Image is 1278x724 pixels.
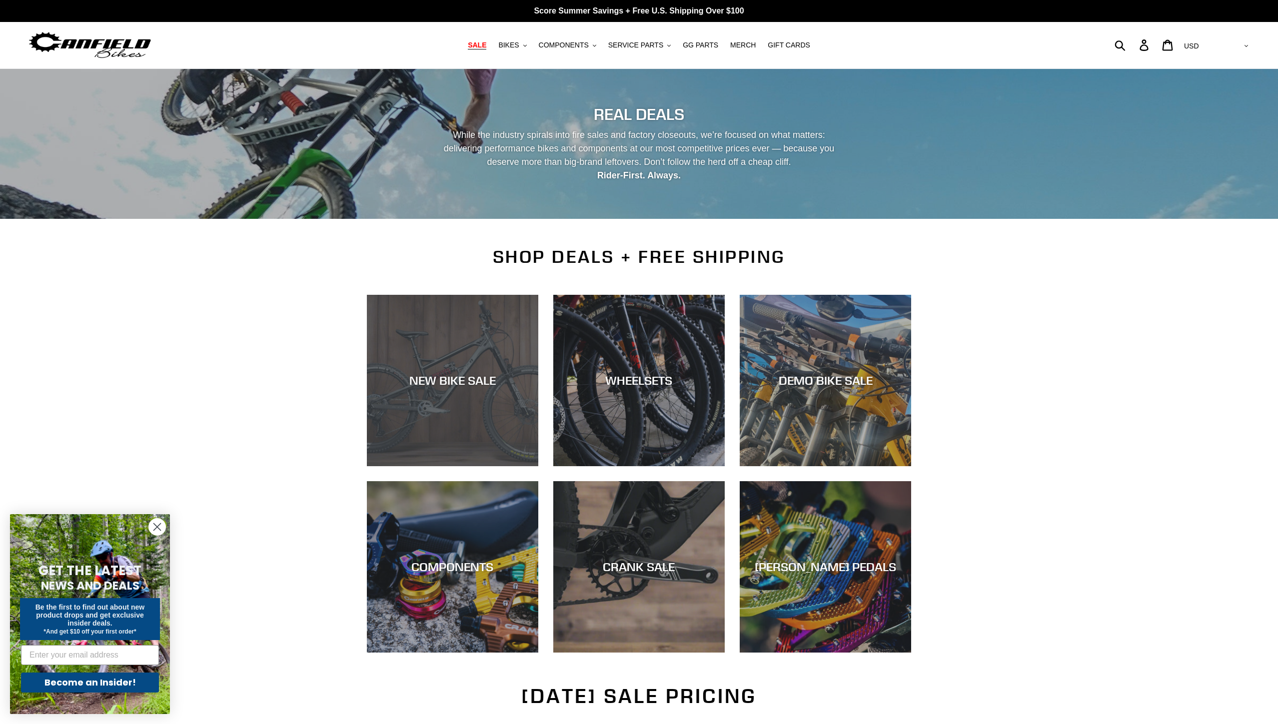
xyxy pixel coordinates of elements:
[435,128,844,182] p: While the industry spirals into fire sales and factory closeouts, we’re focused on what matters: ...
[553,560,725,574] div: CRANK SALE
[43,628,136,635] span: *And get $10 off your first order*
[608,41,663,49] span: SERVICE PARTS
[763,38,815,52] a: GIFT CARDS
[367,246,912,267] h2: SHOP DEALS + FREE SHIPPING
[367,295,538,466] a: NEW BIKE SALE
[768,41,810,49] span: GIFT CARDS
[725,38,761,52] a: MERCH
[38,562,141,580] span: GET THE LATEST
[367,105,912,124] h2: REAL DEALS
[367,684,912,708] h2: [DATE] SALE PRICING
[41,578,139,594] span: NEWS AND DEALS
[148,518,166,536] button: Close dialog
[597,170,681,180] strong: Rider-First. Always.
[21,645,159,665] input: Enter your email address
[367,481,538,653] a: COMPONENTS
[35,603,145,627] span: Be the first to find out about new product drops and get exclusive insider deals.
[21,673,159,693] button: Become an Insider!
[603,38,676,52] button: SERVICE PARTS
[740,560,911,574] div: [PERSON_NAME] PEDALS
[534,38,601,52] button: COMPONENTS
[367,373,538,388] div: NEW BIKE SALE
[740,481,911,653] a: [PERSON_NAME] PEDALS
[553,481,725,653] a: CRANK SALE
[553,373,725,388] div: WHEELSETS
[683,41,718,49] span: GG PARTS
[27,29,152,61] img: Canfield Bikes
[498,41,519,49] span: BIKES
[553,295,725,466] a: WHEELSETS
[463,38,491,52] a: SALE
[367,560,538,574] div: COMPONENTS
[678,38,723,52] a: GG PARTS
[730,41,756,49] span: MERCH
[493,38,531,52] button: BIKES
[539,41,589,49] span: COMPONENTS
[740,373,911,388] div: DEMO BIKE SALE
[468,41,486,49] span: SALE
[1120,34,1146,56] input: Search
[740,295,911,466] a: DEMO BIKE SALE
